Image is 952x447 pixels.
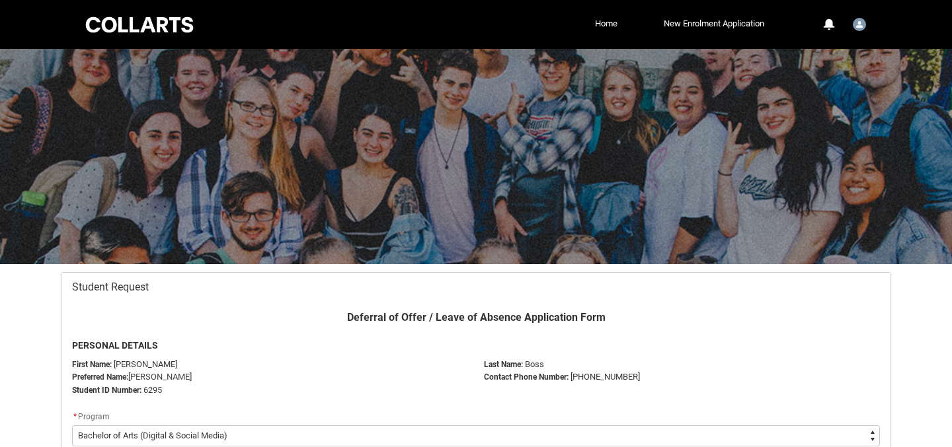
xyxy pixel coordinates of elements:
p: [PERSON_NAME] [72,358,468,371]
b: Deferral of Offer / Leave of Absence Application Form [347,311,606,324]
span: [PHONE_NUMBER] [571,372,640,382]
b: Last Name: [484,360,523,369]
p: 6295 [72,384,468,397]
span: Program [78,412,110,421]
p: Boss [484,358,880,371]
strong: First Name: [72,360,112,369]
strong: Student ID Number: [72,386,141,395]
span: [PERSON_NAME] [128,372,192,382]
img: Student.cboss.6295 [853,18,866,31]
b: PERSONAL DETAILS [72,340,158,351]
abbr: required [73,412,77,421]
b: Contact Phone Number: [484,372,569,382]
span: Student Request [72,281,149,294]
button: User Profile Student.cboss.6295 [850,13,869,34]
a: New Enrolment Application [660,14,768,34]
a: Home [592,14,621,34]
strong: Preferred Name: [72,372,128,382]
